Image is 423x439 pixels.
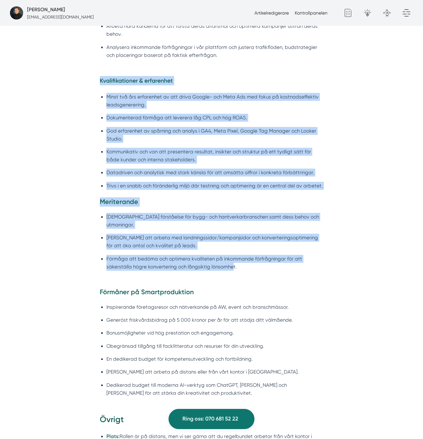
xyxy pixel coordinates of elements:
h3: Övrigt [100,414,324,428]
strong: Kvalifikationer & erfarenhet [100,77,173,84]
li: Minst två års erfarenhet av att driva Google- och Meta Ads med fokus på kostnadseffektiv leadsgen... [106,93,324,109]
li: [PERSON_NAME] att arbeta på distans eller från vårt kontor i [GEOGRAPHIC_DATA]. [106,368,324,376]
li: [PERSON_NAME] att arbeta med landningssidor/kampanjsidor och konverteringsoptimering för att öka ... [106,234,324,250]
strong: Förmåner på Smartproduktion [100,288,194,296]
a: Kontrollpanelen [295,10,327,16]
li: God erfarenhet av spårning och analys i GA4, Meta Pixel, Google Tag Manager och Looker Studio. [106,127,324,143]
span: Ring oss: 070 681 52 22 [182,415,238,423]
li: En dedikerad budget för kompetensutveckling och fortbildning. [106,355,324,363]
li: [DEMOGRAPHIC_DATA] förståelse för bygg- och hantverkarbranschen samt dess behov och utmaningar. [106,213,324,229]
li: Obegränsad tillgång till facklitteratur och resurser för din utveckling. [106,342,324,350]
strong: Meriterande [100,198,138,206]
li: Datadriven och analytisk med stark känsla för att omsätta siffror i konkreta förbättringar. [106,169,324,177]
p: [EMAIL_ADDRESS][DOMAIN_NAME] [27,14,94,20]
a: Artikelredigerare [254,10,289,16]
li: Dedikerad budget till moderna AI-verktyg som ChatGPT, [PERSON_NAME] och [PERSON_NAME] för att stä... [106,381,324,397]
li: Arbeta nära kunderna för att förstå deras affärsmål och optimera kampanjer utifrån deras behov. [106,22,324,38]
li: Analysera inkommande förfrågningar i vår plattform och justera trafikflöden, budstrategier och pl... [106,43,324,59]
h5: Super Administratör [27,6,65,14]
li: Inspirerande företagsresor och nätverkande på AW, event och branschmässor. [106,303,324,311]
li: Förmåga att bedöma och optimera kvaliteten på inkommande förfrågningar för att säkerställa högre ... [106,255,324,271]
li: Kommunikativ och van att presentera resultat, insikter och struktur på ett tydligt sätt för både ... [106,148,324,164]
img: foretagsbild-pa-smartproduktion-ett-foretag-i-dalarnas-lan-2023.jpg [10,6,23,20]
li: Generöst friskvårdsbidrag på 5 000 kronor per år för att stödja ditt välmående. [106,316,324,324]
li: Bonusmöjligheter vid hög prestation och engagemang. [106,329,324,337]
a: Ring oss: 070 681 52 22 [169,409,254,429]
li: Dokumenterad förmåga att leverera låg CPL och hög ROAS. [106,114,324,122]
li: Trivs i en snabb och föränderlig miljö där testning och optimering är en central del av arbetet. [106,182,324,190]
